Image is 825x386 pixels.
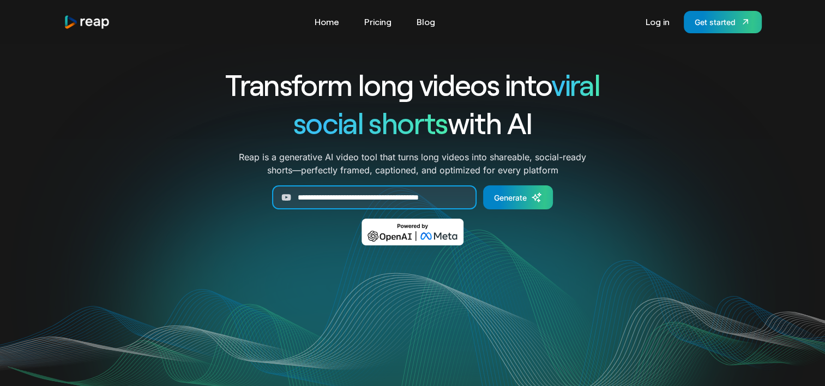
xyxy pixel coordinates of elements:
h1: with AI [186,104,640,142]
a: Home [309,13,345,31]
img: reap logo [64,15,111,29]
h1: Transform long videos into [186,65,640,104]
div: Get started [695,16,736,28]
img: Powered by OpenAI & Meta [362,219,463,245]
a: Blog [411,13,441,31]
span: viral [551,67,600,102]
a: Get started [684,11,762,33]
span: social shorts [293,105,448,140]
a: Generate [483,185,553,209]
a: Pricing [359,13,397,31]
form: Generate Form [186,185,640,209]
a: Log in [640,13,675,31]
div: Generate [494,192,527,203]
a: home [64,15,111,29]
p: Reap is a generative AI video tool that turns long videos into shareable, social-ready shorts—per... [239,150,586,177]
